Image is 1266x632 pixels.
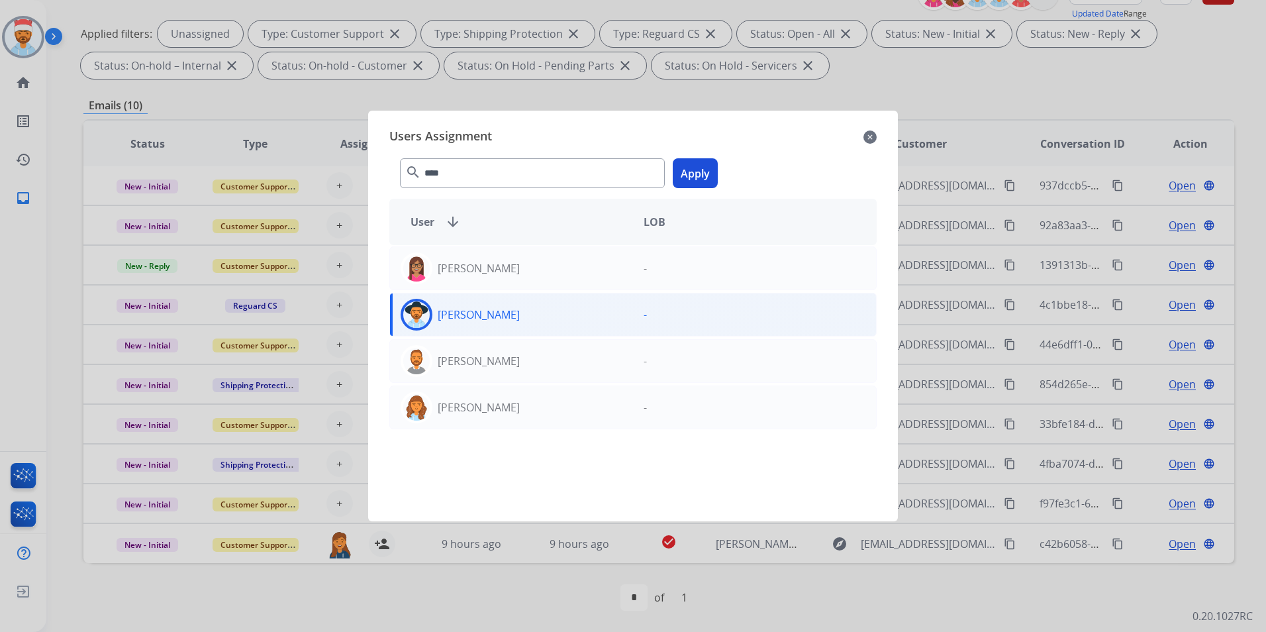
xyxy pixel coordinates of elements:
[673,158,718,188] button: Apply
[644,214,665,230] span: LOB
[644,307,647,323] p: -
[405,164,421,180] mat-icon: search
[644,353,647,369] p: -
[438,353,520,369] p: [PERSON_NAME]
[644,399,647,415] p: -
[863,129,877,145] mat-icon: close
[438,399,520,415] p: [PERSON_NAME]
[438,307,520,323] p: [PERSON_NAME]
[438,260,520,276] p: [PERSON_NAME]
[644,260,647,276] p: -
[389,127,492,148] span: Users Assignment
[400,214,633,230] div: User
[445,214,461,230] mat-icon: arrow_downward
